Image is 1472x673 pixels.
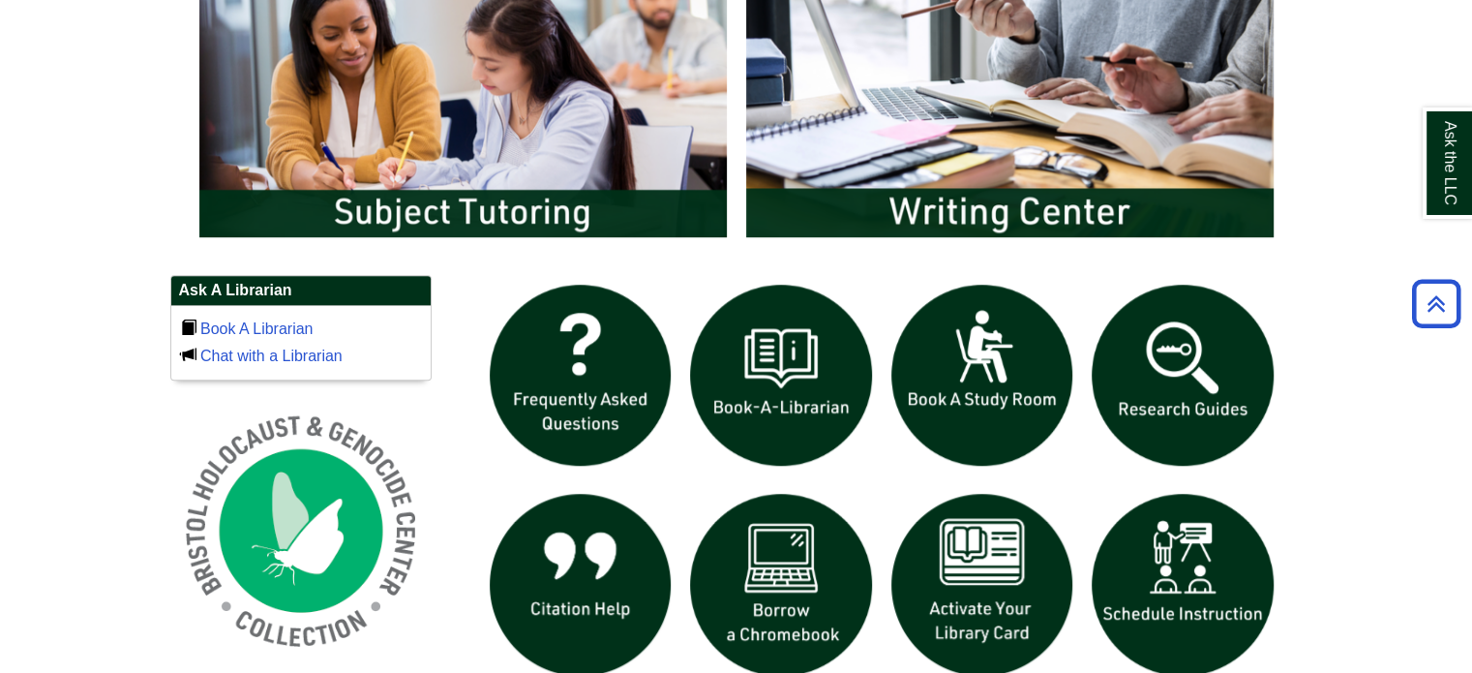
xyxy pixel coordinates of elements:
img: Holocaust and Genocide Collection [170,400,432,661]
img: Book a Librarian icon links to book a librarian web page [680,275,882,476]
a: Book A Librarian [200,321,314,337]
img: frequently asked questions [480,275,681,476]
img: book a study room icon links to book a study room web page [882,275,1083,476]
h2: Ask A Librarian [171,276,431,306]
a: Chat with a Librarian [200,348,343,364]
a: Back to Top [1405,291,1467,317]
img: Research Guides icon links to research guides web page [1082,275,1283,476]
